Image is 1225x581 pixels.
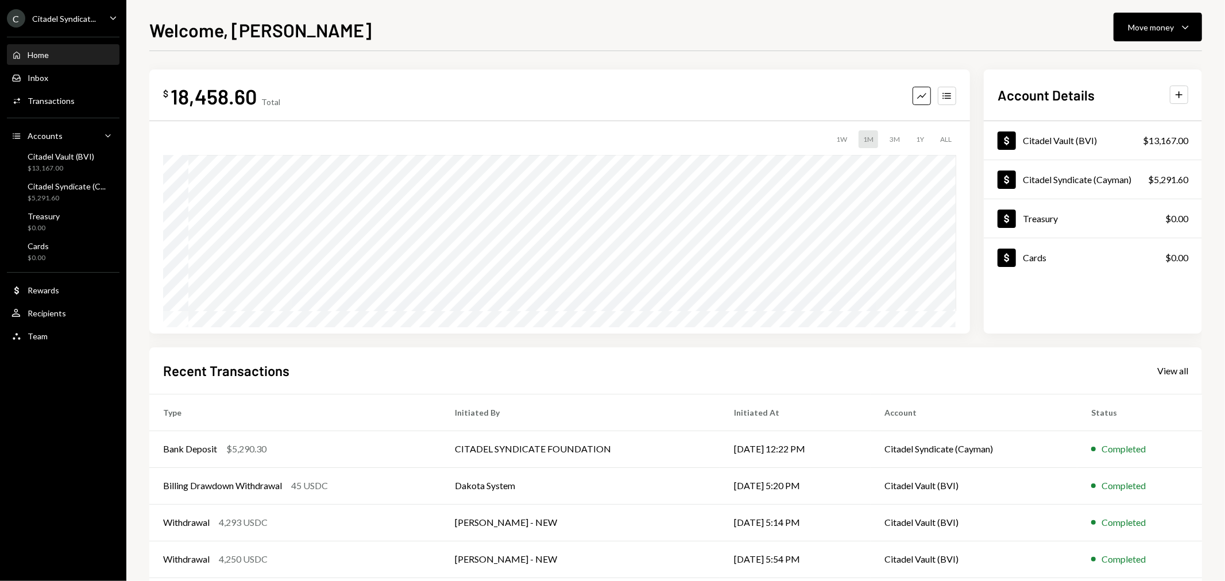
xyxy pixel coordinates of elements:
[1148,173,1188,187] div: $5,291.60
[1128,21,1174,33] div: Move money
[28,241,49,251] div: Cards
[441,467,720,504] td: Dakota System
[984,199,1202,238] a: Treasury$0.00
[1165,212,1188,226] div: $0.00
[720,431,871,467] td: [DATE] 12:22 PM
[149,18,372,41] h1: Welcome, [PERSON_NAME]
[28,253,49,263] div: $0.00
[163,516,210,529] div: Withdrawal
[7,280,119,300] a: Rewards
[28,96,75,106] div: Transactions
[984,121,1202,160] a: Citadel Vault (BVI)$13,167.00
[163,552,210,566] div: Withdrawal
[291,479,328,493] div: 45 USDC
[1023,135,1097,146] div: Citadel Vault (BVI)
[1114,13,1202,41] button: Move money
[936,130,956,148] div: ALL
[28,131,63,141] div: Accounts
[911,130,929,148] div: 1Y
[720,541,871,578] td: [DATE] 5:54 PM
[149,394,441,431] th: Type
[1077,394,1202,431] th: Status
[871,467,1077,504] td: Citadel Vault (BVI)
[28,164,94,173] div: $13,167.00
[1102,552,1146,566] div: Completed
[7,67,119,88] a: Inbox
[7,90,119,111] a: Transactions
[219,516,268,529] div: 4,293 USDC
[261,97,280,107] div: Total
[28,331,48,341] div: Team
[885,130,905,148] div: 3M
[832,130,852,148] div: 1W
[28,193,106,203] div: $5,291.60
[7,148,119,176] a: Citadel Vault (BVI)$13,167.00
[984,160,1202,199] a: Citadel Syndicate (Cayman)$5,291.60
[720,504,871,541] td: [DATE] 5:14 PM
[7,9,25,28] div: C
[219,552,268,566] div: 4,250 USDC
[28,223,60,233] div: $0.00
[871,504,1077,541] td: Citadel Vault (BVI)
[163,88,168,99] div: $
[28,308,66,318] div: Recipients
[7,125,119,146] a: Accounts
[1157,365,1188,377] div: View all
[1023,174,1131,185] div: Citadel Syndicate (Cayman)
[1102,479,1146,493] div: Completed
[7,303,119,323] a: Recipients
[163,442,217,456] div: Bank Deposit
[1102,442,1146,456] div: Completed
[1023,252,1046,263] div: Cards
[1102,516,1146,529] div: Completed
[859,130,878,148] div: 1M
[1165,251,1188,265] div: $0.00
[28,50,49,60] div: Home
[28,285,59,295] div: Rewards
[441,541,720,578] td: [PERSON_NAME] - NEW
[163,479,282,493] div: Billing Drawdown Withdrawal
[871,431,1077,467] td: Citadel Syndicate (Cayman)
[720,467,871,504] td: [DATE] 5:20 PM
[441,394,720,431] th: Initiated By
[441,504,720,541] td: [PERSON_NAME] - NEW
[28,152,94,161] div: Citadel Vault (BVI)
[32,14,96,24] div: Citadel Syndicat...
[28,181,106,191] div: Citadel Syndicate (C...
[871,541,1077,578] td: Citadel Vault (BVI)
[28,73,48,83] div: Inbox
[28,211,60,221] div: Treasury
[1023,213,1058,224] div: Treasury
[226,442,266,456] div: $5,290.30
[720,394,871,431] th: Initiated At
[7,208,119,235] a: Treasury$0.00
[871,394,1077,431] th: Account
[171,83,257,109] div: 18,458.60
[984,238,1202,277] a: Cards$0.00
[998,86,1095,104] h2: Account Details
[7,178,119,206] a: Citadel Syndicate (C...$5,291.60
[7,44,119,65] a: Home
[7,326,119,346] a: Team
[441,431,720,467] td: CITADEL SYNDICATE FOUNDATION
[163,361,289,380] h2: Recent Transactions
[1143,134,1188,148] div: $13,167.00
[7,238,119,265] a: Cards$0.00
[1157,364,1188,377] a: View all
